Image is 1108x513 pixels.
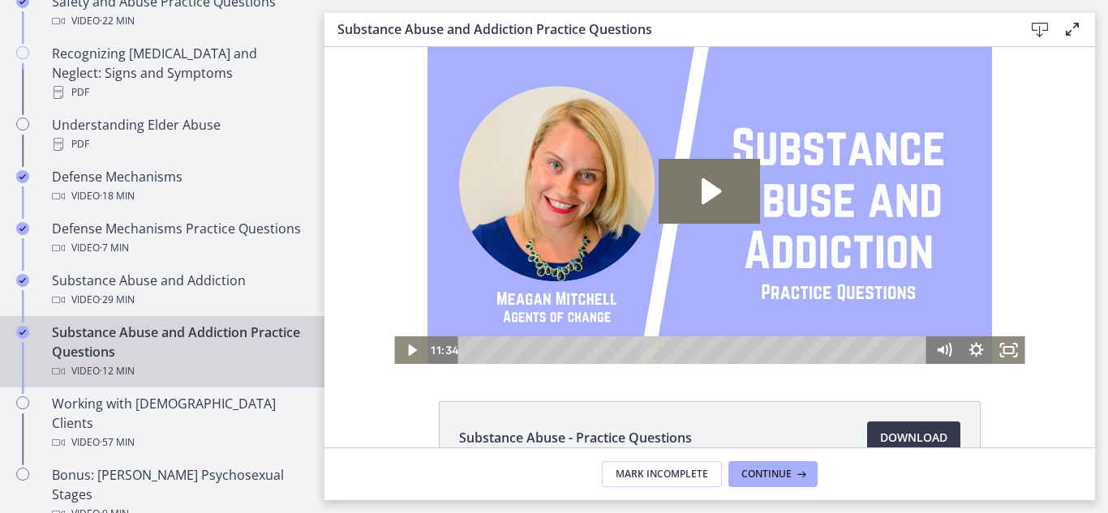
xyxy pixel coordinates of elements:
i: Completed [16,222,29,235]
div: Video [52,11,305,31]
i: Completed [16,274,29,287]
button: Show settings menu [636,289,668,317]
i: Completed [16,170,29,183]
div: Substance Abuse and Addiction [52,271,305,310]
div: Video [52,433,305,452]
button: Fullscreen [668,289,701,317]
span: Continue [741,468,792,481]
span: · 18 min [100,186,135,206]
iframe: Video Lesson [324,47,1095,364]
span: Substance Abuse - Practice Questions [459,428,692,447]
button: Play Video [70,289,102,317]
span: Mark Incomplete [616,468,708,481]
h3: Substance Abuse and Addiction Practice Questions [337,19,998,39]
span: · 57 min [100,433,135,452]
div: PDF [52,83,305,102]
div: Defense Mechanisms [52,167,305,206]
button: Mark Incomplete [602,461,722,487]
button: Play Video: cbe21fpt4o1cl02sibo0.mp4 [334,112,436,177]
button: Mute [603,289,636,317]
span: · 22 min [100,11,135,31]
div: Understanding Elder Abuse [52,115,305,154]
button: Continue [728,461,818,487]
div: Playbar [145,289,595,317]
div: Working with [DEMOGRAPHIC_DATA] Clients [52,394,305,452]
span: · 12 min [100,361,135,381]
div: Defense Mechanisms Practice Questions [52,219,305,258]
div: PDF [52,135,305,154]
a: Download [867,421,960,454]
span: · 7 min [100,238,129,258]
span: · 29 min [100,290,135,310]
div: Recognizing [MEDICAL_DATA] and Neglect: Signs and Symptoms [52,44,305,102]
i: Completed [16,326,29,339]
span: Download [880,428,947,447]
div: Video [52,361,305,381]
div: Video [52,290,305,310]
div: Substance Abuse and Addiction Practice Questions [52,323,305,381]
div: Video [52,186,305,206]
div: Video [52,238,305,258]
